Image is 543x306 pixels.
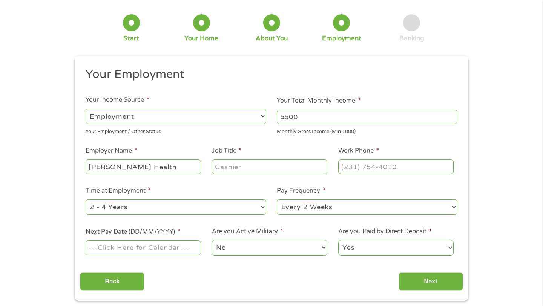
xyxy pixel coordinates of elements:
label: Pay Frequency [277,187,325,195]
label: Work Phone [338,147,379,155]
h2: Your Employment [86,67,452,82]
div: Monthly Gross Income (Min 1000) [277,125,457,136]
label: Are you Paid by Direct Deposit [338,228,432,236]
label: Time at Employment [86,187,151,195]
label: Are you Active Military [212,228,283,236]
input: Walmart [86,159,201,174]
input: Cashier [212,159,327,174]
label: Next Pay Date (DD/MM/YYYY) [86,228,180,236]
div: Your Employment / Other Status [86,125,266,136]
input: ---Click Here for Calendar --- [86,240,201,255]
div: Start [123,34,139,43]
input: Next [399,272,463,291]
input: Back [80,272,144,291]
div: Banking [399,34,424,43]
label: Your Income Source [86,96,149,104]
label: Job Title [212,147,242,155]
input: (231) 754-4010 [338,159,454,174]
input: 1800 [277,110,457,124]
div: Your Home [184,34,218,43]
label: Your Total Monthly Income [277,97,360,105]
div: Employment [322,34,361,43]
div: About You [256,34,288,43]
label: Employer Name [86,147,137,155]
